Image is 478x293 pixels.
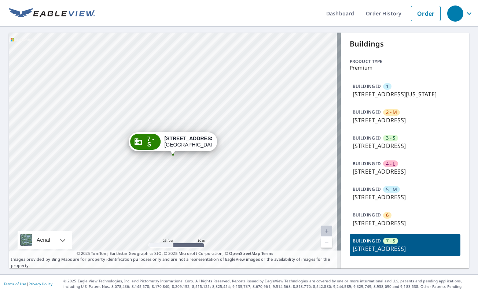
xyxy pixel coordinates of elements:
[350,58,460,65] p: Product type
[353,212,381,218] p: BUILDING ID
[353,90,457,99] p: [STREET_ADDRESS][US_STATE]
[4,282,52,286] p: |
[9,8,95,19] img: EV Logo
[353,167,457,176] p: [STREET_ADDRESS]
[386,83,389,90] span: 1
[411,6,441,21] a: Order
[261,251,273,256] a: Terms
[386,134,395,141] span: 3 - S
[386,109,397,116] span: 2 - M
[353,186,381,192] p: BUILDING ID
[353,238,381,244] p: BUILDING ID
[386,160,395,167] span: 4 - L
[63,278,474,289] p: © 2025 Eagle View Technologies, Inc. and Pictometry International Corp. All Rights Reserved. Repo...
[353,109,381,115] p: BUILDING ID
[29,281,52,286] a: Privacy Policy
[353,160,381,167] p: BUILDING ID
[386,186,397,193] span: 5 - M
[321,226,332,237] a: Current Level 20, Zoom In Disabled
[164,136,212,148] div: [GEOGRAPHIC_DATA]
[353,244,457,253] p: [STREET_ADDRESS]
[229,251,260,256] a: OpenStreetMap
[147,136,157,147] span: 7 - S
[164,136,216,141] strong: [STREET_ADDRESS]
[353,83,381,89] p: BUILDING ID
[350,65,460,71] p: Premium
[34,231,52,249] div: Aerial
[350,38,460,49] p: Buildings
[18,231,72,249] div: Aerial
[353,141,457,150] p: [STREET_ADDRESS]
[321,237,332,248] a: Current Level 20, Zoom Out
[77,251,273,257] span: © 2025 TomTom, Earthstar Geographics SIO, © 2025 Microsoft Corporation, ©
[353,219,457,227] p: [STREET_ADDRESS]
[353,135,381,141] p: BUILDING ID
[9,251,341,269] p: Images provided by Bing Maps are for property identification purposes only and are not a represen...
[386,237,395,244] span: 7 - S
[353,116,457,125] p: [STREET_ADDRESS]
[4,281,26,286] a: Terms of Use
[129,132,217,155] div: Dropped pin, building 7 - S, Commercial property, 4414 36th St S Arlington, VA 22206
[386,212,389,219] span: 6
[353,193,457,201] p: [STREET_ADDRESS]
